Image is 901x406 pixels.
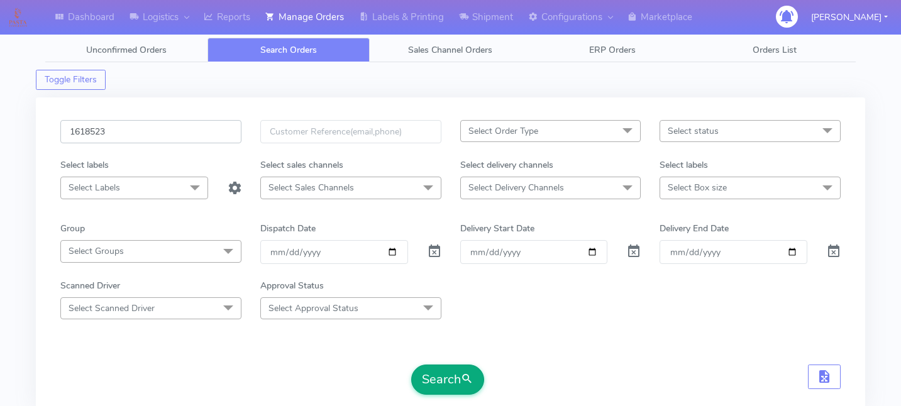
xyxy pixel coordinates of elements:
[260,44,317,56] span: Search Orders
[69,245,124,257] span: Select Groups
[260,222,316,235] label: Dispatch Date
[660,222,729,235] label: Delivery End Date
[60,158,109,172] label: Select labels
[460,222,534,235] label: Delivery Start Date
[589,44,636,56] span: ERP Orders
[268,182,354,194] span: Select Sales Channels
[86,44,167,56] span: Unconfirmed Orders
[60,222,85,235] label: Group
[802,4,897,30] button: [PERSON_NAME]
[668,182,727,194] span: Select Box size
[268,302,358,314] span: Select Approval Status
[753,44,797,56] span: Orders List
[460,158,553,172] label: Select delivery channels
[60,120,241,143] input: Order Id
[69,182,120,194] span: Select Labels
[69,302,155,314] span: Select Scanned Driver
[260,120,441,143] input: Customer Reference(email,phone)
[45,38,856,62] ul: Tabs
[36,70,106,90] button: Toggle Filters
[411,365,484,395] button: Search
[668,125,719,137] span: Select status
[468,182,564,194] span: Select Delivery Channels
[408,44,492,56] span: Sales Channel Orders
[468,125,538,137] span: Select Order Type
[260,279,324,292] label: Approval Status
[660,158,708,172] label: Select labels
[60,279,120,292] label: Scanned Driver
[260,158,343,172] label: Select sales channels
